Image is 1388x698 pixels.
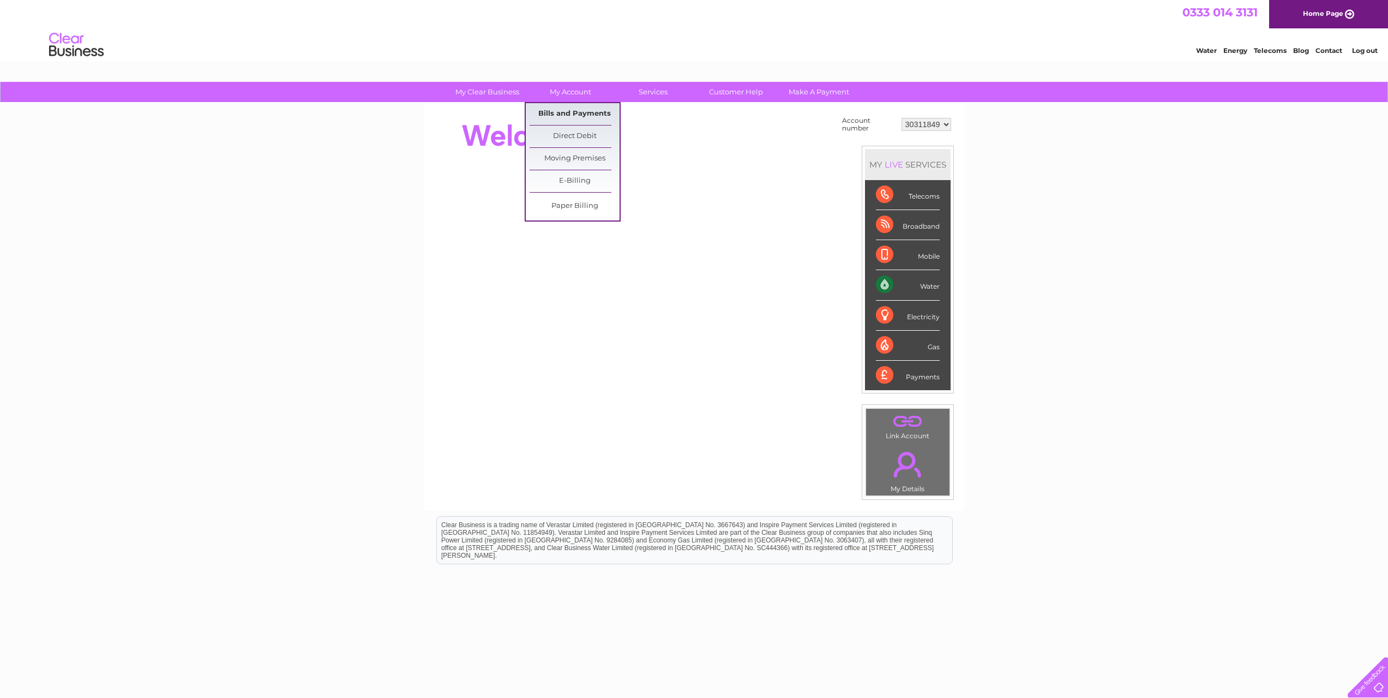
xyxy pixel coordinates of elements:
div: LIVE [882,159,905,170]
a: Energy [1223,46,1247,55]
a: E-Billing [530,170,620,192]
div: Mobile [876,240,940,270]
div: Clear Business is a trading name of Verastar Limited (registered in [GEOGRAPHIC_DATA] No. 3667643... [437,6,952,53]
td: Link Account [866,408,950,443]
td: Account number [839,114,899,135]
a: My Clear Business [442,82,532,102]
a: Blog [1293,46,1309,55]
td: My Details [866,443,950,496]
a: 0333 014 3131 [1182,5,1258,19]
a: Make A Payment [774,82,864,102]
a: Moving Premises [530,148,620,170]
div: Gas [876,331,940,361]
a: . [869,411,947,431]
a: Paper Billing [530,195,620,217]
div: Telecoms [876,180,940,210]
a: My Account [525,82,615,102]
div: MY SERVICES [865,149,951,180]
a: Direct Debit [530,126,620,147]
a: Customer Help [691,82,781,102]
a: Telecoms [1254,46,1287,55]
img: logo.png [49,28,104,62]
div: Electricity [876,301,940,331]
a: Bills and Payments [530,103,620,125]
div: Payments [876,361,940,390]
div: Broadband [876,210,940,240]
a: Services [608,82,698,102]
a: Contact [1315,46,1342,55]
a: Log out [1352,46,1378,55]
div: Water [876,270,940,300]
a: . [869,445,947,484]
a: Water [1196,46,1217,55]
